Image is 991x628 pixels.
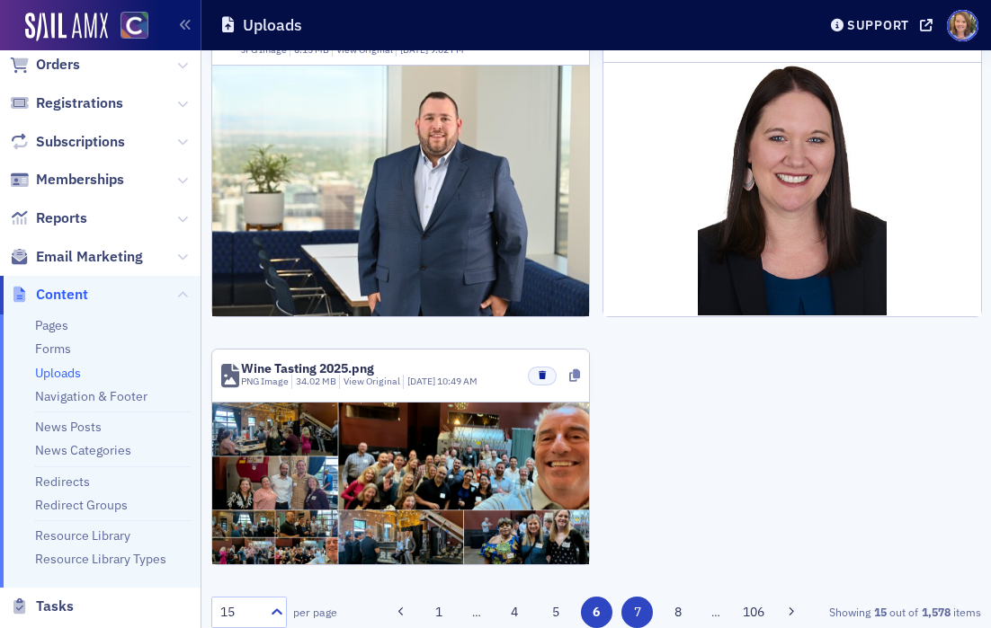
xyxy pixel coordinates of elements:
a: Reports [10,208,87,228]
div: Showing out of items [737,604,982,620]
a: Tasks [10,597,74,616]
span: [DATE] [400,43,430,56]
a: View Homepage [108,12,148,42]
strong: 15 [870,604,889,620]
strong: 1,578 [918,604,953,620]
span: … [703,604,728,620]
a: View Original [344,375,400,387]
button: 6 [581,597,612,628]
a: Subscriptions [10,132,125,152]
button: 1 [424,597,455,628]
span: Profile [947,10,978,41]
button: 5 [540,597,571,628]
a: Email Marketing [10,247,143,267]
a: Content [10,285,88,305]
button: 106 [738,597,770,628]
button: 7 [621,597,653,628]
h1: Uploads [243,14,302,36]
span: Reports [36,208,87,228]
div: 6.15 MB [290,43,329,57]
span: [DATE] [407,375,437,387]
a: Forms [35,341,71,357]
span: 9:02 PM [430,43,464,56]
div: PNG Image [241,375,289,389]
a: View Original [336,43,393,56]
span: Content [36,285,88,305]
div: Wine Tasting 2025.png [241,362,374,375]
a: Navigation & Footer [35,388,147,404]
span: Memberships [36,170,124,190]
a: Resource Library [35,527,130,544]
a: Uploads [35,365,81,381]
span: Tasks [36,597,74,616]
span: … [464,604,489,620]
a: Resource Library Types [35,551,166,567]
span: Subscriptions [36,132,125,152]
div: JPG Image [241,43,287,57]
img: SailAMX [121,12,148,40]
div: 15 [220,603,260,622]
label: per page [293,604,337,620]
img: SailAMX [25,13,108,41]
a: News Categories [35,442,131,458]
a: Memberships [10,170,124,190]
a: News Posts [35,419,102,435]
span: 10:49 AM [437,375,478,387]
a: Orders [10,55,80,75]
span: Orders [36,55,80,75]
a: Pages [35,317,68,333]
button: 8 [663,597,694,628]
div: Support [847,17,909,33]
div: 34.02 MB [291,375,336,389]
a: Registrations [10,93,123,113]
a: Redirects [35,473,90,490]
span: Email Marketing [36,247,143,267]
span: Registrations [36,93,123,113]
button: 4 [499,597,531,628]
a: Redirect Groups [35,497,128,513]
